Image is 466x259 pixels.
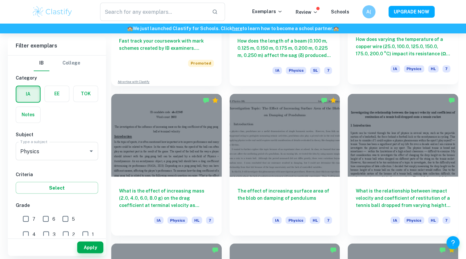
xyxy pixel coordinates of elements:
h6: Subject [16,131,98,138]
img: Marked [212,247,218,253]
span: 3 [53,231,56,238]
h6: What is the relationship between impact velocity and coefficient of restitution of a tennis ball ... [355,187,450,209]
span: HL [310,216,320,224]
img: Marked [321,97,327,103]
span: Physics [404,216,424,224]
span: IA [154,216,164,224]
h6: Grade [16,201,98,209]
span: Physics [404,65,424,72]
button: Help and Feedback [446,236,459,249]
h6: Category [16,74,98,82]
span: 6 [52,215,55,222]
span: Physics [285,216,306,224]
p: Exemplars [252,8,283,15]
div: Premium [448,247,455,253]
img: Marked [330,247,337,253]
span: 7 [442,216,450,224]
span: IA [390,216,400,224]
span: IA [272,216,282,224]
img: Marked [439,247,446,253]
a: Schools [331,9,349,14]
button: College [62,55,80,71]
span: Physics [286,67,306,74]
button: EE [45,86,69,102]
button: Notes [16,107,40,122]
a: What is the relationship between impact velocity and coefficient of restitution of a tennis ball ... [348,94,458,235]
div: Premium [212,97,218,103]
span: 4 [32,231,36,238]
a: What is the effect of increasing mass (2.0, 4.0, 6.0, 8.0 g) on the drag coefficient at terminal ... [111,94,222,235]
button: Open [87,146,96,156]
button: Apply [77,241,103,253]
span: 🏫 [127,26,133,31]
span: 1 [92,231,94,238]
div: Filter type choice [34,55,80,71]
span: 5 [72,215,75,222]
span: 7 [32,215,35,222]
p: Review [296,9,318,16]
a: Advertise with Clastify [118,80,149,84]
h6: We just launched Clastify for Schools. Click to learn how to become a school partner. [1,25,465,32]
span: 7 [442,65,450,72]
h6: A( [365,8,372,15]
span: Promoted [188,60,214,67]
h6: How does varying the temperature of a copper wire (25.0, 100.0, 125.0, 150.0, 175.0, 200.0 °C) im... [355,36,450,57]
a: The effect of increasing surface area of the blob on damping of pendulumsIAPhysicsHL7 [230,94,340,235]
span: 7 [324,216,332,224]
img: Marked [448,97,455,103]
label: Type a subject [20,139,47,144]
span: Physics [167,216,188,224]
button: TOK [74,86,98,102]
button: IA [16,86,40,102]
img: Clastify logo [32,5,73,18]
div: Premium [330,97,337,103]
input: Search for any exemplars... [100,3,207,21]
h6: Filter exemplars [8,37,106,55]
img: Marked [203,97,209,103]
button: Select [16,182,98,194]
h6: What is the effect of increasing mass (2.0, 4.0, 6.0, 8.0 g) on the drag coefficient at terminal ... [119,187,214,209]
span: 7 [324,67,332,74]
span: HL [192,216,202,224]
span: 2 [72,231,75,238]
h6: Criteria [16,171,98,178]
h6: The effect of increasing surface area of the blob on damping of pendulums [237,187,332,209]
button: UPGRADE NOW [388,6,435,18]
button: A( [362,5,375,18]
span: IA [272,67,282,74]
span: 7 [206,216,214,224]
span: SL [310,67,320,74]
a: here [232,26,242,31]
span: HL [428,216,439,224]
h6: Fast track your coursework with mark schemes created by IB examiners. Upgrade now [119,37,214,52]
span: HL [428,65,439,72]
h6: How does the length of a beam (0.100 m, 0.125 m, 0.150 m, 0.175 m, 0.200 m, 0.225 m, 0.250 m) aff... [237,37,332,59]
span: 🏫 [333,26,339,31]
span: IA [390,65,400,72]
button: IB [34,55,49,71]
